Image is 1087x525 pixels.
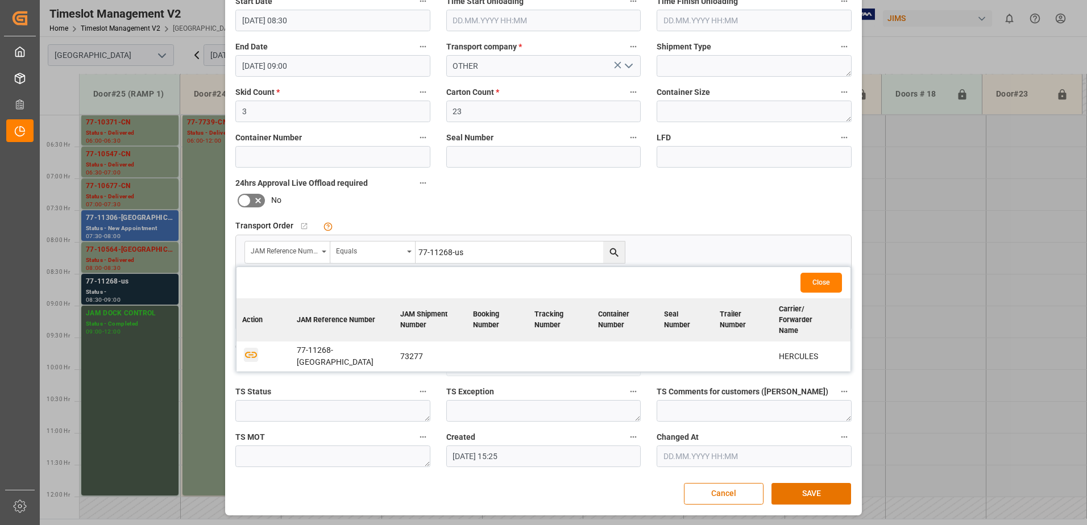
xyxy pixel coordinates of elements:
th: Seal Number [658,298,714,342]
button: TS Comments for customers ([PERSON_NAME]) [837,384,852,399]
span: TS Comments for customers ([PERSON_NAME]) [657,386,828,398]
button: Created [626,430,641,444]
button: Close [800,273,842,293]
span: Changed At [657,431,699,443]
button: TS Exception [626,384,641,399]
span: TS MOT [235,431,265,443]
td: 77-11268-[GEOGRAPHIC_DATA] [291,341,395,372]
button: Skid Count * [416,85,430,99]
span: Container Size [657,86,710,98]
span: Skid Count [235,86,280,98]
button: TS Status [416,384,430,399]
span: 24hrs Approval Live Offload required [235,177,368,189]
button: Changed At [837,430,852,444]
th: JAM Reference Number [291,298,395,342]
input: DD.MM.YYYY HH:MM [235,10,430,31]
button: Carton Count * [626,85,641,99]
button: Container Size [837,85,852,99]
td: 73277 [395,341,467,372]
td: HERCULES [773,341,850,372]
span: No [271,194,281,206]
button: 24hrs Approval Live Offload required [416,176,430,190]
button: SAVE [771,483,851,505]
span: Shipment Type [657,41,711,53]
span: TS Status [235,386,271,398]
button: open menu [620,57,637,75]
button: open menu [330,241,416,263]
button: End Date [416,39,430,54]
span: TS Exception [446,386,494,398]
button: Cancel [684,483,764,505]
button: TS MOT [416,430,430,444]
span: Transport company [446,41,522,53]
th: JAM Shipment Number [395,298,467,342]
span: Container Number [235,132,302,144]
input: DD.MM.YYYY HH:MM [657,10,852,31]
span: Seal Number [446,132,493,144]
button: LFD [837,130,852,145]
button: open menu [245,241,330,263]
span: End Date [235,41,268,53]
div: JAM Reference Number [251,243,318,256]
input: DD.MM.YYYY HH:MM [446,445,641,467]
th: Container Number [592,298,658,342]
button: Seal Number [626,130,641,145]
button: Shipment Type [837,39,852,54]
th: Trailer Number [714,298,773,342]
span: LFD [657,132,671,144]
input: DD.MM.YYYY HH:MM [235,55,430,77]
span: Carton Count [446,86,499,98]
th: Booking Number [467,298,528,342]
div: Equals [336,243,403,256]
button: Container Number [416,130,430,145]
input: DD.MM.YYYY HH:MM [657,445,852,467]
th: Carrier/ Forwarder Name [773,298,850,342]
input: DD.MM.YYYY HH:MM [446,10,641,31]
span: Transport Order [235,220,293,232]
button: search button [603,241,625,263]
input: Type to search [416,241,625,263]
th: Tracking Number [529,298,592,342]
button: Transport company * [626,39,641,54]
span: email notification [235,340,300,352]
th: Action [237,298,291,342]
span: Created [446,431,475,443]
